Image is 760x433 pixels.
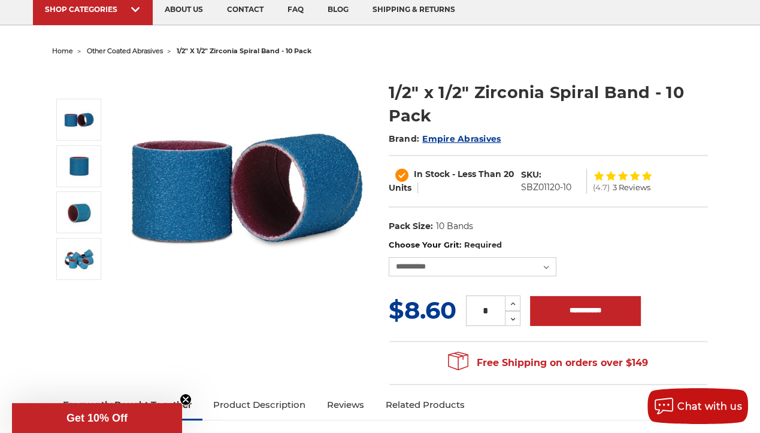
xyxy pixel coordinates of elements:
a: Empire Abrasives [422,133,501,144]
span: In Stock [414,169,450,179]
span: $8.60 [389,295,456,325]
span: Brand: [389,133,420,144]
h1: 1/2" x 1/2" Zirconia Spiral Band - 10 Pack [389,81,708,127]
span: Chat with us [677,401,742,412]
img: 1/2" x 1/2" Spiral Bands Zirconia [64,197,94,227]
dd: SBZ01120-10 [521,181,571,194]
label: Choose Your Grit: [389,239,708,251]
a: Reviews [316,392,375,418]
dt: Pack Size: [389,220,433,233]
span: (4.7) [593,184,610,191]
button: Close teaser [180,394,192,405]
img: 1/2" x 1/2" Spiral Bands Zirconia Aluminum [64,105,94,135]
small: Required [464,240,501,249]
img: 1/2" x 1/2" Spiral Bands Zirconia Aluminum [128,68,368,307]
span: Free Shipping on orders over $149 [448,351,648,375]
img: 1/2" x 1/2" Zirc Spiral Bands [64,151,94,181]
div: SHOP CATEGORIES [45,5,141,14]
span: 1/2" x 1/2" zirconia spiral band - 10 pack [177,47,311,55]
a: Product Description [202,392,316,418]
a: Frequently Bought Together [52,392,202,418]
div: Get 10% OffClose teaser [12,403,182,433]
dt: SKU: [521,169,541,181]
span: - Less Than [452,169,501,179]
a: other coated abrasives [87,47,163,55]
a: Related Products [375,392,476,418]
span: Get 10% Off [66,412,128,424]
a: home [52,47,73,55]
button: Chat with us [647,388,748,424]
span: 3 Reviews [613,184,650,191]
img: 1/2" x 1/2" Zirconia Spiral Bands [64,244,94,274]
dd: 10 Bands [435,220,473,233]
span: Units [389,182,411,193]
span: 20 [504,169,514,179]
